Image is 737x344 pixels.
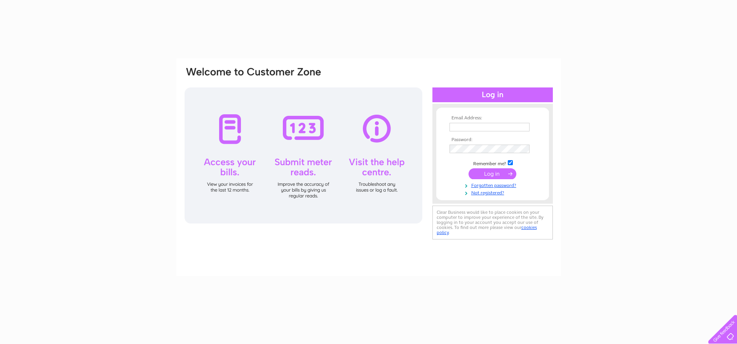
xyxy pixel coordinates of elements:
a: Not registered? [450,189,538,196]
td: Remember me? [448,159,538,167]
a: Forgotten password? [450,181,538,189]
th: Email Address: [448,115,538,121]
th: Password: [448,137,538,143]
a: cookies policy [437,225,537,235]
div: Clear Business would like to place cookies on your computer to improve your experience of the sit... [432,206,553,239]
input: Submit [469,168,516,179]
